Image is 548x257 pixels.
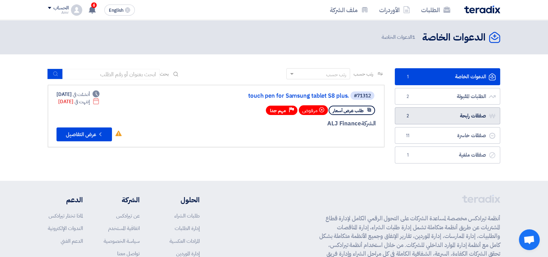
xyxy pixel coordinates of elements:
span: الدعوات الخاصة [381,33,417,41]
span: 1 [412,33,415,41]
a: طلبات الشراء [174,212,200,220]
div: مرفوض [299,105,328,115]
div: Open chat [519,229,540,250]
img: profile_test.png [71,5,82,16]
a: touch pen for Samsung tablet S8 plus. [210,93,349,99]
div: [DATE] [56,91,99,98]
div: ALJ Finance [209,119,376,128]
span: 1 [403,73,412,80]
div: [DATE] [58,98,99,105]
a: الدعم الفني [61,237,83,245]
span: رتب حسب [354,70,373,78]
span: 11 [403,132,412,139]
a: صفقات خاسرة11 [395,127,500,144]
span: بحث [160,70,169,78]
div: الحساب [53,5,68,11]
a: اتفاقية المستخدم [108,224,140,232]
span: مهم جدا [270,107,286,114]
a: ملف الشركة [324,2,374,18]
span: أنشئت في [73,91,89,98]
a: صفقات رابحة2 [395,107,500,124]
span: 2 [403,93,412,100]
a: المزادات العكسية [169,237,200,245]
span: 6 [91,2,97,8]
a: الندوات الإلكترونية [48,224,83,232]
a: لماذا تختار تيرادكس [49,212,83,220]
button: عرض التفاصيل [56,127,112,141]
li: الدعم [48,195,83,205]
div: #71312 [354,94,371,98]
span: English [109,8,123,13]
div: Amr [48,11,68,15]
a: إدارة الطلبات [175,224,200,232]
span: 1 [403,152,412,159]
a: عن تيرادكس [116,212,140,220]
li: الحلول [160,195,200,205]
li: الشركة [104,195,140,205]
img: Teradix logo [464,6,500,14]
a: صفقات ملغية1 [395,147,500,163]
button: English [104,5,135,16]
input: ابحث بعنوان أو رقم الطلب [63,69,160,79]
span: طلب عرض أسعار [333,107,364,114]
a: سياسة الخصوصية [104,237,140,245]
a: الدعوات الخاصة1 [395,68,500,85]
span: إنتهت في [75,98,89,105]
div: رتب حسب [326,71,346,78]
span: 2 [403,113,412,119]
h2: الدعوات الخاصة [422,31,486,44]
span: الشركة [361,119,376,128]
a: الطلبات المقبولة2 [395,88,500,105]
a: الطلبات [416,2,456,18]
a: الأوردرات [374,2,416,18]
